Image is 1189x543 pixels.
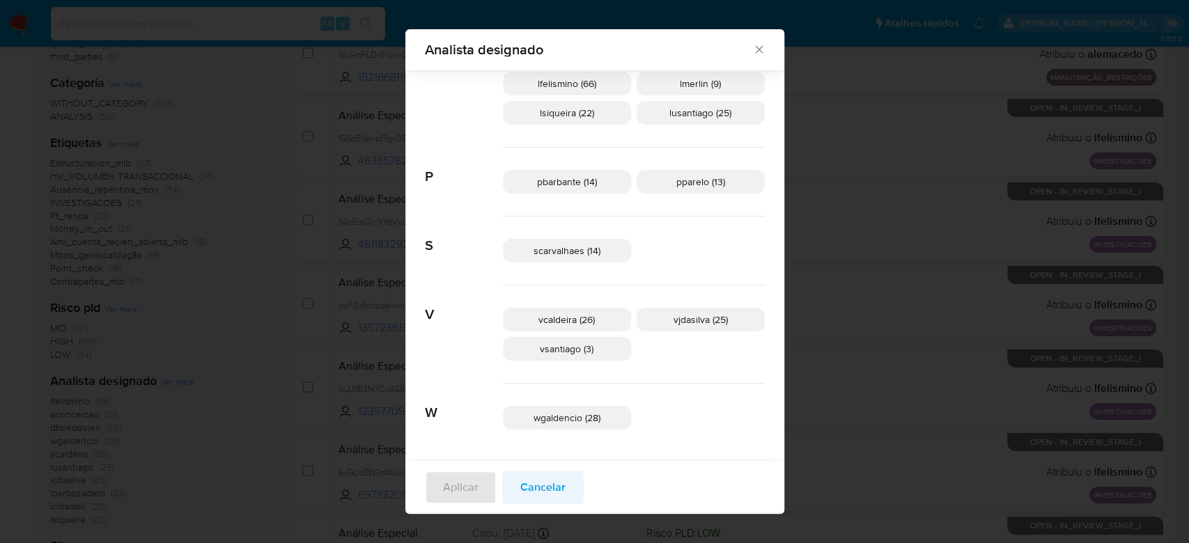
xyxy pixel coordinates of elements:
[425,217,503,254] span: S
[425,384,503,421] span: W
[540,342,593,356] span: vsantiago (3)
[503,337,631,361] div: vsantiago (3)
[637,101,765,125] div: lusantiago (25)
[425,285,503,323] span: V
[503,406,631,430] div: wgaldencio (28)
[425,42,753,56] span: Analista designado
[669,106,731,120] span: lusantiago (25)
[537,175,597,189] span: pbarbante (14)
[676,175,725,189] span: pparelo (13)
[503,72,631,95] div: lfelismino (66)
[637,170,765,194] div: pparelo (13)
[503,101,631,125] div: lsiqueira (22)
[534,244,600,258] span: scarvalhaes (14)
[503,170,631,194] div: pbarbante (14)
[503,308,631,331] div: vcaldeira (26)
[538,313,595,326] span: vcaldeira (26)
[674,313,728,326] span: vjdasilva (25)
[502,471,584,504] button: Cancelar
[503,239,631,262] div: scarvalhaes (14)
[680,77,721,90] span: lmerlin (9)
[637,308,765,331] div: vjdasilva (25)
[534,411,600,425] span: wgaldencio (28)
[752,42,765,55] button: Fechar
[538,77,596,90] span: lfelismino (66)
[520,472,566,503] span: Cancelar
[425,148,503,185] span: P
[540,106,594,120] span: lsiqueira (22)
[637,72,765,95] div: lmerlin (9)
